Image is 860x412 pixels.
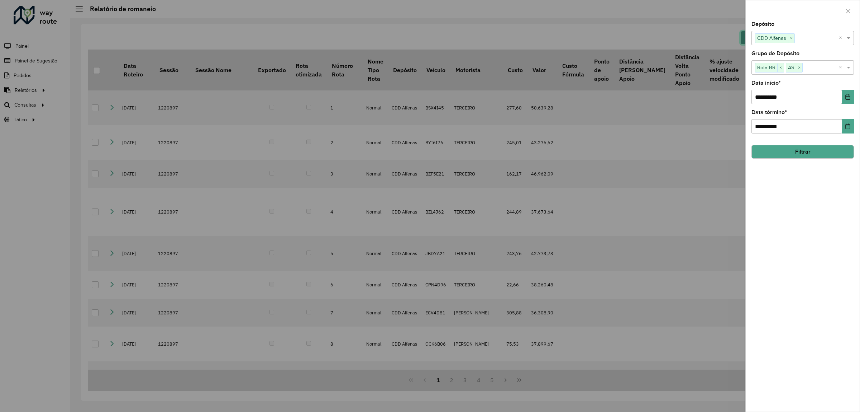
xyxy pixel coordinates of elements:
button: Filtrar [751,145,854,159]
span: × [796,64,802,72]
span: AS [786,63,796,72]
span: Clear all [839,63,845,72]
span: × [777,64,784,72]
label: Data término [751,108,787,117]
label: Data início [751,79,781,87]
label: Depósito [751,20,774,28]
span: × [788,34,794,43]
span: CDD Alfenas [755,34,788,42]
span: Clear all [839,34,845,42]
button: Choose Date [842,119,854,134]
label: Grupo de Depósito [751,49,799,58]
span: Rota BR [755,63,777,72]
button: Choose Date [842,90,854,104]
